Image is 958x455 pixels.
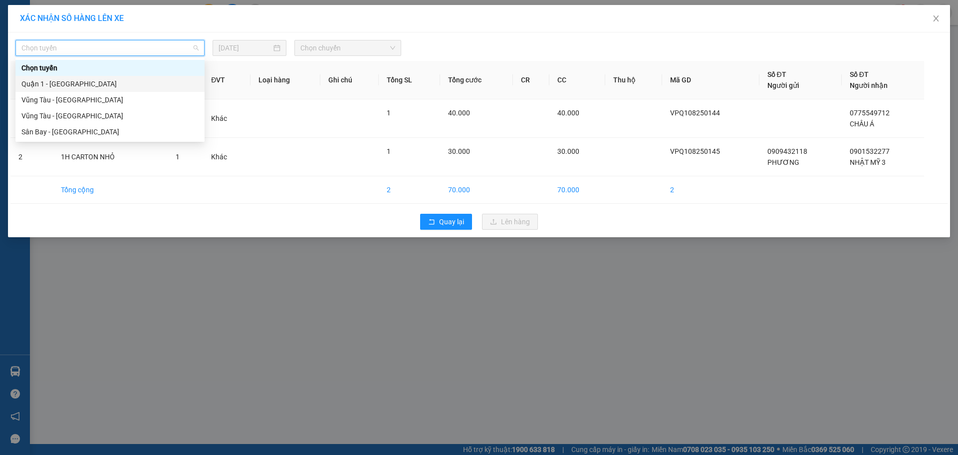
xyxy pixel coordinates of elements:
div: PHƯƠNG [8,68,110,80]
th: CC [549,61,605,99]
div: Vũng Tàu - [GEOGRAPHIC_DATA] [21,94,199,105]
td: 1H CARTON NHỎ [53,138,168,176]
span: Chọn chuyến [300,40,395,55]
div: VP 18 [PERSON_NAME][GEOGRAPHIC_DATA] - [GEOGRAPHIC_DATA] [8,8,110,68]
input: 13/08/2025 [219,42,271,53]
td: 70.000 [549,176,605,204]
div: Vũng Tàu - Sân Bay [15,108,205,124]
span: 30.000 [448,147,470,155]
span: Người gửi [767,81,799,89]
td: 70.000 [440,176,513,204]
div: Chọn tuyến [21,62,199,73]
th: Thu hộ [605,61,662,99]
div: Sân Bay - [GEOGRAPHIC_DATA] [21,126,199,137]
td: Khác [203,138,250,176]
td: 2 [10,138,53,176]
span: Gửi: [8,9,24,20]
div: Quận 1 - Vũng Tàu [15,76,205,92]
div: Vũng Tàu - Quận 1 [15,92,205,108]
button: rollbackQuay lại [420,214,472,230]
span: CHÂU Á [850,120,874,128]
span: NHẬT MỸ 3 [850,158,886,166]
th: Mã GD [662,61,759,99]
span: 1 [176,153,180,161]
span: close [932,14,940,22]
span: Quay lại [439,216,464,227]
td: 1 [10,99,53,138]
th: Ghi chú [320,61,379,99]
span: Nhận: [117,9,141,20]
span: Số ĐT [767,70,786,78]
span: rollback [428,218,435,226]
button: uploadLên hàng [482,214,538,230]
span: PHƯƠNG [767,158,799,166]
div: Vũng Tàu - [GEOGRAPHIC_DATA] [21,110,199,121]
td: 2 [662,176,759,204]
span: VPQ108250144 [670,109,720,117]
th: STT [10,61,53,99]
span: 0901532277 [850,147,890,155]
div: NHẬT MỸ 3 [117,44,231,56]
td: 2 [379,176,440,204]
span: 40.000 [448,109,470,117]
span: Số ĐT [850,70,869,78]
th: Tổng SL [379,61,440,99]
th: CR [513,61,550,99]
span: XÁC NHẬN SỐ HÀNG LÊN XE [20,13,124,23]
span: 30.000 [557,147,579,155]
td: Khác [203,99,250,138]
span: 1 [387,109,391,117]
span: 0775549712 [850,109,890,117]
div: VP 36 [PERSON_NAME] - Bà Rịa [117,8,231,44]
span: 0909432118 [767,147,807,155]
span: VPQ108250145 [670,147,720,155]
span: 1 [387,147,391,155]
span: Chọn tuyến [21,40,199,55]
div: 0901532277 [117,56,231,70]
th: Loại hàng [250,61,320,99]
div: Sân Bay - Vũng Tàu [15,124,205,140]
th: Tổng cước [440,61,513,99]
span: Người nhận [850,81,888,89]
button: Close [922,5,950,33]
div: Chọn tuyến [15,60,205,76]
span: 40.000 [557,109,579,117]
div: Quận 1 - [GEOGRAPHIC_DATA] [21,78,199,89]
th: ĐVT [203,61,250,99]
td: Tổng cộng [53,176,168,204]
